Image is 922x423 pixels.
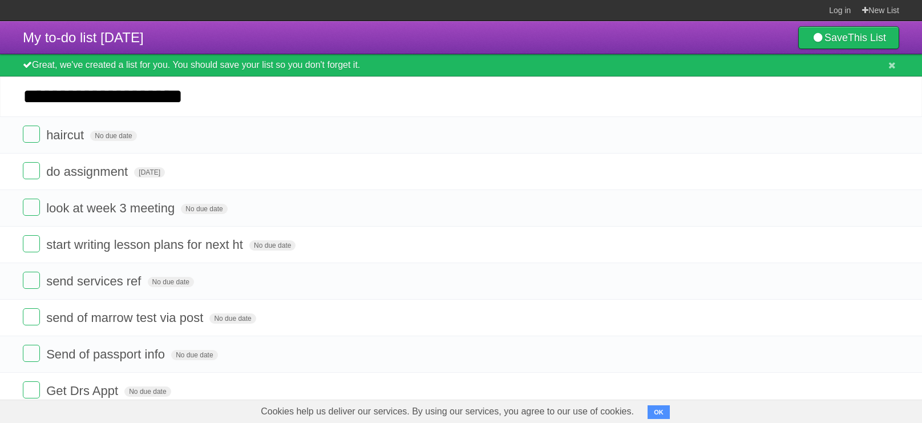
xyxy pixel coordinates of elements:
a: SaveThis List [798,26,899,49]
span: No due date [209,313,256,324]
span: My to-do list [DATE] [23,30,144,45]
label: Done [23,126,40,143]
span: Cookies help us deliver our services. By using our services, you agree to our use of cookies. [249,400,645,423]
label: Done [23,272,40,289]
span: No due date [90,131,136,141]
button: OK [648,405,670,419]
label: Done [23,345,40,362]
label: Done [23,199,40,216]
b: This List [848,32,886,43]
span: No due date [249,240,296,251]
span: send of marrow test via post [46,311,206,325]
span: Get Drs Appt [46,384,121,398]
span: start writing lesson plans for next ht [46,237,246,252]
span: Send of passport info [46,347,168,361]
label: Done [23,308,40,325]
span: No due date [148,277,194,287]
label: Done [23,235,40,252]
span: haircut [46,128,87,142]
span: look at week 3 meeting [46,201,177,215]
label: Done [23,162,40,179]
span: No due date [181,204,227,214]
span: No due date [171,350,217,360]
span: [DATE] [134,167,165,178]
label: Done [23,381,40,398]
span: do assignment [46,164,131,179]
span: No due date [124,386,171,397]
span: send services ref [46,274,144,288]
